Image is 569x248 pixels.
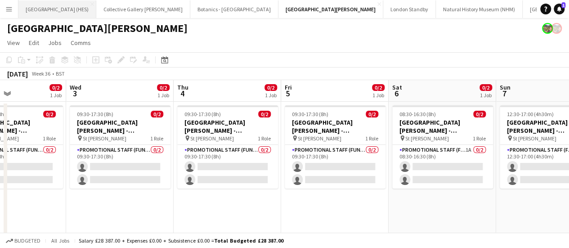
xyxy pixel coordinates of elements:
[285,118,385,135] h3: [GEOGRAPHIC_DATA][PERSON_NAME] - Fundraising
[436,0,523,18] button: Natural History Museum (NHM)
[561,2,565,8] span: 1
[50,92,62,99] div: 1 Job
[285,83,292,91] span: Fri
[258,135,271,142] span: 1 Role
[77,111,113,117] span: 09:30-17:30 (8h)
[14,238,40,244] span: Budgeted
[372,92,384,99] div: 1 Job
[49,237,71,244] span: All jobs
[48,39,62,47] span: Jobs
[479,84,492,91] span: 0/2
[366,111,378,117] span: 0/2
[177,118,278,135] h3: [GEOGRAPHIC_DATA][PERSON_NAME] - Fundraising
[473,111,486,117] span: 0/2
[68,88,81,99] span: 3
[542,23,553,34] app-user-avatar: Alyce Paton
[43,111,56,117] span: 0/2
[71,39,91,47] span: Comms
[264,84,277,91] span: 0/2
[365,135,378,142] span: 1 Role
[383,0,436,18] button: London Standby
[392,105,493,189] app-job-card: 08:30-16:30 (8h)0/2[GEOGRAPHIC_DATA][PERSON_NAME] - Fundraising St [PERSON_NAME]1 RolePromotional...
[392,118,493,135] h3: [GEOGRAPHIC_DATA][PERSON_NAME] - Fundraising
[157,92,169,99] div: 1 Job
[190,0,278,18] button: Botanics - [GEOGRAPHIC_DATA]
[285,105,385,189] app-job-card: 09:30-17:30 (8h)0/2[GEOGRAPHIC_DATA][PERSON_NAME] - Fundraising St [PERSON_NAME]1 RolePromotional...
[7,69,28,78] div: [DATE]
[372,84,385,91] span: 0/2
[70,105,170,189] app-job-card: 09:30-17:30 (8h)0/2[GEOGRAPHIC_DATA][PERSON_NAME] - Fundraising St [PERSON_NAME]1 RolePromotional...
[151,111,163,117] span: 0/2
[184,111,221,117] span: 09:30-17:30 (8h)
[292,111,328,117] span: 09:30-17:30 (8h)
[176,88,188,99] span: 4
[150,135,163,142] span: 1 Role
[513,135,556,142] span: St [PERSON_NAME]
[214,237,283,244] span: Total Budgeted £28 387.00
[70,83,81,91] span: Wed
[43,135,56,142] span: 1 Role
[258,111,271,117] span: 0/2
[554,4,565,14] a: 1
[265,92,277,99] div: 1 Job
[18,0,96,18] button: [GEOGRAPHIC_DATA] (HES)
[190,135,234,142] span: St [PERSON_NAME]
[551,23,562,34] app-user-avatar: Alyce Paton
[67,37,94,49] a: Comms
[96,0,190,18] button: Collective Gallery [PERSON_NAME]
[391,88,402,99] span: 6
[30,70,52,77] span: Week 36
[480,92,492,99] div: 1 Job
[56,70,65,77] div: BST
[4,37,23,49] a: View
[392,83,402,91] span: Sat
[507,111,554,117] span: 12:30-17:00 (4h30m)
[500,83,511,91] span: Sun
[157,84,170,91] span: 0/2
[285,145,385,189] app-card-role: Promotional Staff (Fundraiser)0/209:30-17:30 (8h)
[29,39,39,47] span: Edit
[298,135,341,142] span: St [PERSON_NAME]
[49,84,62,91] span: 0/2
[177,145,278,189] app-card-role: Promotional Staff (Fundraiser)0/209:30-17:30 (8h)
[4,236,42,246] button: Budgeted
[70,118,170,135] h3: [GEOGRAPHIC_DATA][PERSON_NAME] - Fundraising
[45,37,65,49] a: Jobs
[405,135,449,142] span: St [PERSON_NAME]
[399,111,436,117] span: 08:30-16:30 (8h)
[25,37,43,49] a: Edit
[7,22,188,35] h1: [GEOGRAPHIC_DATA][PERSON_NAME]
[7,39,20,47] span: View
[392,145,493,189] app-card-role: Promotional Staff (Fundraiser)1A0/208:30-16:30 (8h)
[278,0,383,18] button: [GEOGRAPHIC_DATA][PERSON_NAME]
[473,135,486,142] span: 1 Role
[83,135,126,142] span: St [PERSON_NAME]
[177,105,278,189] app-job-card: 09:30-17:30 (8h)0/2[GEOGRAPHIC_DATA][PERSON_NAME] - Fundraising St [PERSON_NAME]1 RolePromotional...
[70,145,170,189] app-card-role: Promotional Staff (Fundraiser)0/209:30-17:30 (8h)
[498,88,511,99] span: 7
[283,88,292,99] span: 5
[177,83,188,91] span: Thu
[79,237,283,244] div: Salary £28 387.00 + Expenses £0.00 + Subsistence £0.00 =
